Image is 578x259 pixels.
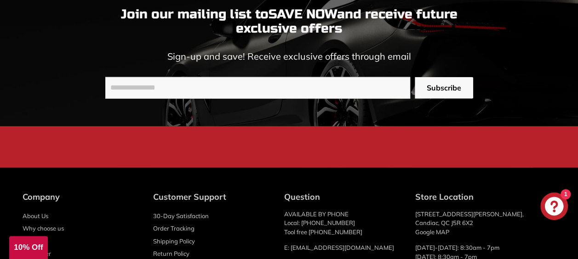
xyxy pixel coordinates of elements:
inbox-online-store-chat: Shopify online store chat [538,192,571,222]
p: E: [EMAIL_ADDRESS][DOMAIN_NAME] [284,243,401,253]
a: 30-Day Satisfaction [153,210,209,223]
div: Company [23,191,140,203]
strong: SAVE NOW [269,6,337,22]
p: Join our mailing list to and receive future exclusive offers [105,7,473,36]
a: Google MAP [415,228,449,236]
span: Subscribe [427,83,461,93]
a: About Us [23,210,48,223]
p: Sign-up and save! Receive exclusive offers through email [105,50,473,63]
div: Question [284,191,401,203]
p: AVAILABLE BY PHONE Local: [PHONE_NUMBER] Tool free [PHONE_NUMBER] [284,210,401,237]
div: 10% Off [9,236,48,259]
a: Order Tracking [153,222,195,235]
a: Shipping Policy [153,235,195,248]
span: 10% Off [14,243,43,252]
div: Customer Support [153,191,270,203]
a: Why choose us [23,222,64,235]
p: [STREET_ADDRESS][PERSON_NAME], Candiac, QC J5R 6X2 [415,210,555,237]
div: Store Location [415,191,555,203]
a: Reviews [23,235,46,248]
button: Subscribe [415,77,473,99]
